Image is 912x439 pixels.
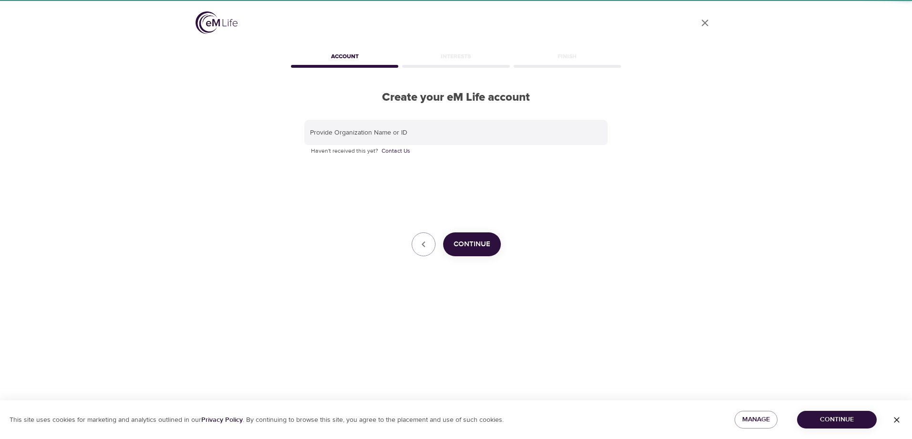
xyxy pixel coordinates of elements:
[382,146,410,156] a: Contact Us
[311,146,601,156] p: Haven't received this yet?
[443,232,501,256] button: Continue
[797,411,877,429] button: Continue
[694,11,716,34] a: close
[735,411,777,429] button: Manage
[742,414,770,426] span: Manage
[201,416,243,424] a: Privacy Policy
[289,91,623,105] h2: Create your eM Life account
[805,414,869,426] span: Continue
[454,238,490,251] span: Continue
[196,11,238,34] img: logo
